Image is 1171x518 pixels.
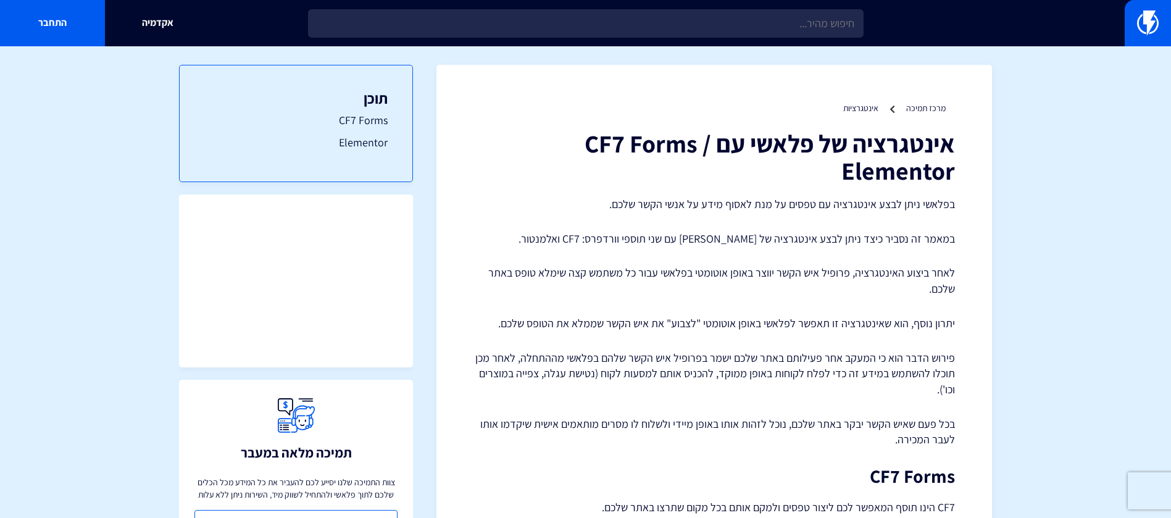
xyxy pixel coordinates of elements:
[473,315,955,332] p: יתרון נוסף, הוא שאינטגרציה זו תאפשר לפלאשי באופן אוטומטי "לצבוע" את איש הקשר שממלא את הטופס שלכם.
[473,350,955,398] p: פירוש הדבר הוא כי המעקב אחר פעילותם באתר שלכם ישמר בפרופיל איש הקשר שלהם בפלאשי מההתחלה, לאחר מכן...
[473,466,955,487] h2: CF7 Forms
[204,112,388,128] a: CF7 Forms
[906,102,946,114] a: מרכז תמיכה
[241,445,352,460] h3: תמיכה מלאה במעבר
[194,476,398,501] p: צוות התמיכה שלנו יסייע לכם להעביר את כל המידע מכל הכלים שלכם לתוך פלאשי ולהתחיל לשווק מיד, השירות...
[308,9,864,38] input: חיפוש מהיר...
[204,135,388,151] a: Elementor
[473,265,955,296] p: לאחר ביצוע האינטגרציה, פרופיל איש הקשר יווצר באופן אוטומטי בפלאשי עבור כל משתמש קצה שימלא טופס בא...
[204,90,388,106] h3: תוכן
[473,416,955,448] p: בכל פעם שאיש הקשר יבקר באתר שלכם, נוכל לזהות אותו באופן מיידי ולשלוח לו מסרים מותאמים אישית שיקדמ...
[473,196,955,212] p: בפלאשי ניתן לבצע אינטגרציה עם טפסים על מנת לאסוף מידע על אנשי הקשר שלכם.
[473,130,955,184] h1: אינטגרציה של פלאשי עם CF7 Forms / Elementor
[843,102,878,114] a: אינטגרציות
[473,231,955,247] p: במאמר זה נסביר כיצד ניתן לבצע אינטגרציה של [PERSON_NAME] עם שני תוספי וורדפרס: CF7 ואלמנטור.
[473,499,955,516] p: CF7 הינו תוסף המאפשר לכם ליצור טפסים ולמקם אותם בכל מקום שתרצו באתר שלכם.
